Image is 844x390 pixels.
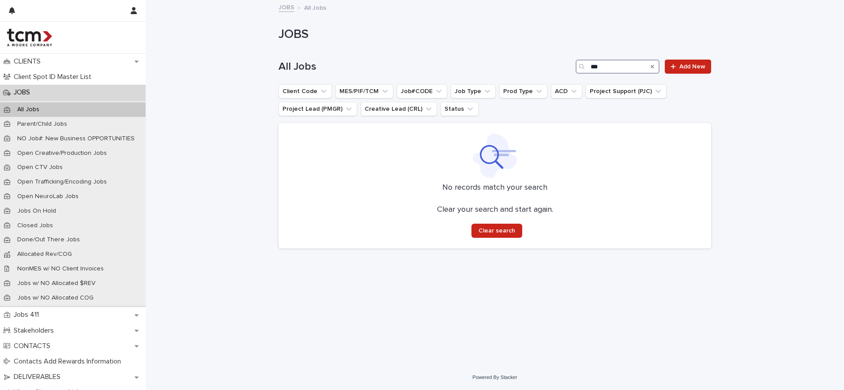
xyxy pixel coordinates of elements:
p: Parent/Child Jobs [10,120,74,128]
p: Open CTV Jobs [10,164,70,171]
p: All Jobs [304,2,326,12]
button: Project Lead (PMGR) [279,102,357,116]
button: Creative Lead (CRL) [361,102,437,116]
p: Open Creative/Production Jobs [10,150,114,157]
p: Clear your search and start again. [437,205,553,215]
p: Jobs 411 [10,311,46,319]
button: Project Support (PJC) [586,84,667,98]
span: Clear search [479,228,515,234]
p: NO Job#: New Business OPPORTUNITIES [10,135,142,142]
button: Job#CODE [397,84,447,98]
p: Client Spot ID Master List [10,73,98,81]
p: Allocated Rev/COG [10,251,79,258]
button: Client Code [279,84,332,98]
p: Open NeuroLab Jobs [10,193,86,200]
input: Search [576,60,659,74]
button: MES/PIF/TCM [335,84,393,98]
p: CONTACTS [10,342,57,350]
button: Status [441,102,479,116]
p: DELIVERABLES [10,373,68,381]
p: JOBS [10,88,37,97]
p: Jobs On Hold [10,207,63,215]
p: Closed Jobs [10,222,60,229]
p: Stakeholders [10,326,61,335]
h1: All Jobs [279,60,572,73]
p: Done/Out There Jobs [10,236,87,244]
button: ACD [551,84,582,98]
a: Powered By Stacker [472,375,517,380]
a: Add New [665,60,711,74]
a: JOBS [279,2,294,12]
p: CLIENTS [10,57,48,66]
p: Jobs w/ NO Allocated COG [10,294,101,302]
h1: JOBS [279,27,711,42]
button: Job Type [451,84,496,98]
p: Jobs w/ NO Allocated $REV [10,280,102,287]
button: Clear search [471,224,522,238]
p: Contacts Add Rewards Information [10,357,128,366]
p: No records match your search [289,183,701,193]
p: Open Trafficking/Encoding Jobs [10,178,114,186]
img: 4hMmSqQkux38exxPVZHQ [7,29,52,46]
button: Prod Type [499,84,547,98]
p: NonMES w/ NO Client Invoices [10,265,111,273]
span: Add New [679,64,705,70]
p: All Jobs [10,106,46,113]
